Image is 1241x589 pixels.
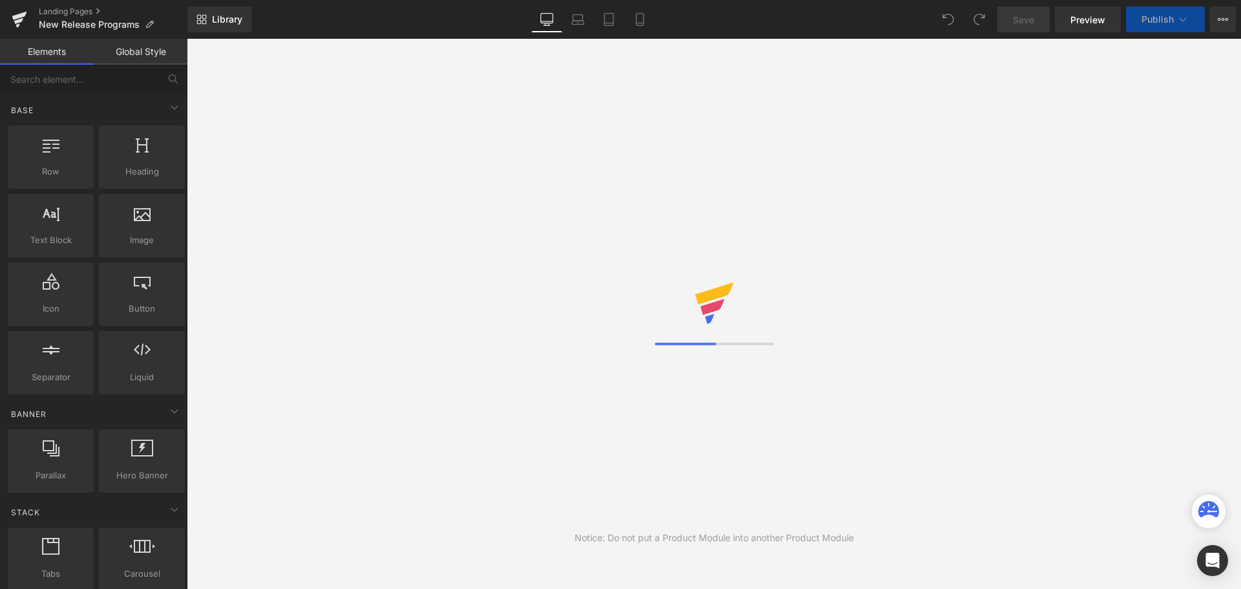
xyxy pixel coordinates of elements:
span: Image [103,233,181,247]
button: Redo [966,6,992,32]
span: Text Block [12,233,90,247]
button: More [1210,6,1236,32]
span: Save [1013,13,1034,27]
button: Publish [1126,6,1205,32]
span: Heading [103,165,181,178]
a: Global Style [94,39,187,65]
span: Separator [12,370,90,384]
span: Banner [10,408,48,420]
span: Library [212,14,242,25]
a: Tablet [593,6,624,32]
span: Icon [12,302,90,316]
span: Liquid [103,370,181,384]
span: Row [12,165,90,178]
span: Parallax [12,469,90,482]
a: Laptop [562,6,593,32]
div: Notice: Do not put a Product Module into another Product Module [575,531,854,545]
span: Button [103,302,181,316]
span: New Release Programs [39,19,140,30]
span: Preview [1070,13,1105,27]
span: Base [10,104,35,116]
span: Hero Banner [103,469,181,482]
a: Landing Pages [39,6,187,17]
span: Carousel [103,567,181,581]
a: Preview [1055,6,1121,32]
div: Open Intercom Messenger [1197,545,1228,576]
span: Stack [10,506,41,519]
a: Mobile [624,6,655,32]
span: Tabs [12,567,90,581]
a: Desktop [531,6,562,32]
a: New Library [187,6,251,32]
button: Undo [935,6,961,32]
span: Publish [1141,14,1174,25]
